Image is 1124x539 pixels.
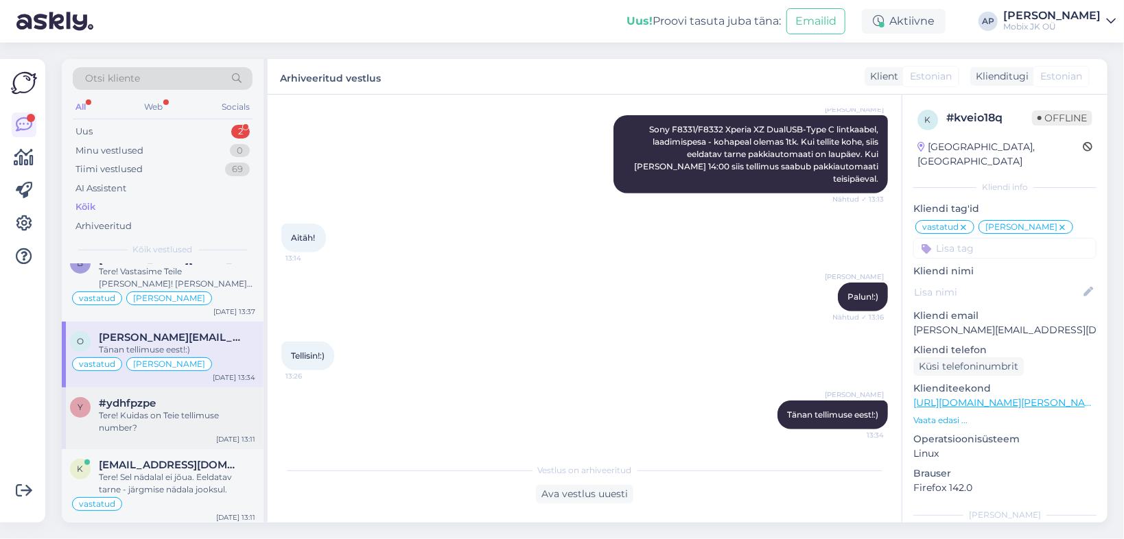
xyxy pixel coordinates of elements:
[133,360,205,368] span: [PERSON_NAME]
[913,264,1097,278] p: Kliendi nimi
[285,253,337,263] span: 13:14
[913,466,1097,481] p: Brauser
[1003,10,1101,21] div: [PERSON_NAME]
[985,223,1057,231] span: [PERSON_NAME]
[1003,21,1101,32] div: Mobix JK OÜ
[913,481,1097,495] p: Firefox 142.0
[133,243,193,256] span: Kõik vestlused
[11,70,37,96] img: Askly Logo
[213,307,255,317] div: [DATE] 13:37
[75,144,143,158] div: Minu vestlused
[1003,10,1116,32] a: [PERSON_NAME]Mobix JK OÜ
[917,140,1083,169] div: [GEOGRAPHIC_DATA], [GEOGRAPHIC_DATA]
[142,98,166,116] div: Web
[225,163,250,176] div: 69
[832,194,884,204] span: Nähtud ✓ 13:13
[832,312,884,322] span: Nähtud ✓ 13:16
[913,181,1097,193] div: Kliendi info
[1032,110,1092,125] span: Offline
[913,357,1024,376] div: Küsi telefoninumbrit
[538,464,632,477] span: Vestlus on arhiveeritud
[970,69,1029,84] div: Klienditugi
[913,381,1097,396] p: Klienditeekond
[99,471,255,496] div: Tere! Sel nädalal ei jõua. Eeldatav tarne - järgmise nädala jooksul.
[75,182,126,195] div: AI Assistent
[285,371,337,381] span: 13:26
[913,309,1097,323] p: Kliendi email
[99,409,255,434] div: Tere! Kuidas on Teie tellimuse number?
[133,294,205,302] span: [PERSON_NAME]
[825,104,884,115] span: [PERSON_NAME]
[75,200,95,214] div: Kõik
[910,69,952,84] span: Estonian
[536,485,633,503] div: Ava vestlus uuesti
[216,434,255,444] div: [DATE] 13:11
[913,414,1097,427] p: Vaata edasi ...
[79,294,115,302] span: vastatud
[75,163,143,176] div: Tiimi vestlused
[280,67,381,86] label: Arhiveeritud vestlus
[847,291,878,302] span: Palun!:)
[862,9,946,34] div: Aktiivne
[99,344,255,356] div: Tänan tellimuse eest!:)
[786,8,845,34] button: Emailid
[922,223,959,231] span: vastatud
[865,69,898,84] div: Klient
[913,323,1097,337] p: [PERSON_NAME][EMAIL_ADDRESS][DOMAIN_NAME]
[979,12,998,31] div: AP
[99,459,242,471] span: kairi.rebane1@gmail.com
[913,432,1097,446] p: Operatsioonisüsteem
[825,272,884,282] span: [PERSON_NAME]
[925,115,931,125] span: k
[913,396,1103,409] a: [URL][DOMAIN_NAME][PERSON_NAME]
[99,397,156,409] span: #ydhfpzpe
[913,343,1097,357] p: Kliendi telefon
[1040,69,1082,84] span: Estonian
[291,232,315,243] span: Aitäh!
[913,238,1097,259] input: Lisa tag
[832,430,884,440] span: 13:34
[213,372,255,383] div: [DATE] 13:34
[73,98,89,116] div: All
[79,500,115,508] span: vastatud
[78,402,83,412] span: y
[85,71,140,86] span: Otsi kliente
[627,13,781,29] div: Proovi tasuta juba täna:
[291,350,325,361] span: Tellisin!:)
[634,124,880,184] span: Sony F8331/F8332 Xperia XZ DualUSB-Type C lintkaabel, laadimispesa - kohapeal olemas 1tk. Kui tel...
[231,125,250,139] div: 2
[913,509,1097,521] div: [PERSON_NAME]
[825,390,884,400] span: [PERSON_NAME]
[99,265,255,290] div: Tere! Vastasime Teile [PERSON_NAME]! [PERSON_NAME] saab tagasimakse tehtud!
[79,360,115,368] span: vastatud
[230,144,250,158] div: 0
[946,110,1032,126] div: # kveio18q
[913,446,1097,461] p: Linux
[914,285,1081,300] input: Lisa nimi
[77,336,84,346] span: o
[99,331,242,344] span: olav.magi@hotmail.com
[219,98,253,116] div: Socials
[627,14,653,27] b: Uus!
[913,202,1097,216] p: Kliendi tag'id
[216,512,255,523] div: [DATE] 13:11
[75,219,132,233] div: Arhiveeritud
[78,464,84,474] span: k
[787,409,878,420] span: Tänan tellimuse eest!:)
[75,125,93,139] div: Uus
